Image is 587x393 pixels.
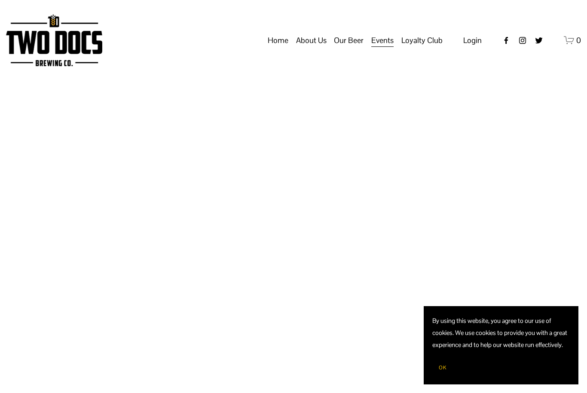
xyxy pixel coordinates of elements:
[576,35,581,45] span: 0
[564,35,581,46] a: 0 items in cart
[518,36,527,45] a: instagram-unauth
[401,32,443,49] a: folder dropdown
[401,33,443,48] span: Loyalty Club
[296,32,327,49] a: folder dropdown
[371,33,394,48] span: Events
[463,35,482,45] span: Login
[463,33,482,48] a: Login
[334,32,364,49] a: folder dropdown
[424,306,578,384] section: Cookie banner
[268,32,288,49] a: Home
[502,36,511,45] a: Facebook
[432,315,570,351] p: By using this website, you agree to our use of cookies. We use cookies to provide you with a grea...
[334,33,364,48] span: Our Beer
[296,33,327,48] span: About Us
[6,14,102,66] img: Two Docs Brewing Co.
[535,36,543,45] a: twitter-unauth
[371,32,394,49] a: folder dropdown
[432,359,453,376] button: OK
[439,364,446,371] span: OK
